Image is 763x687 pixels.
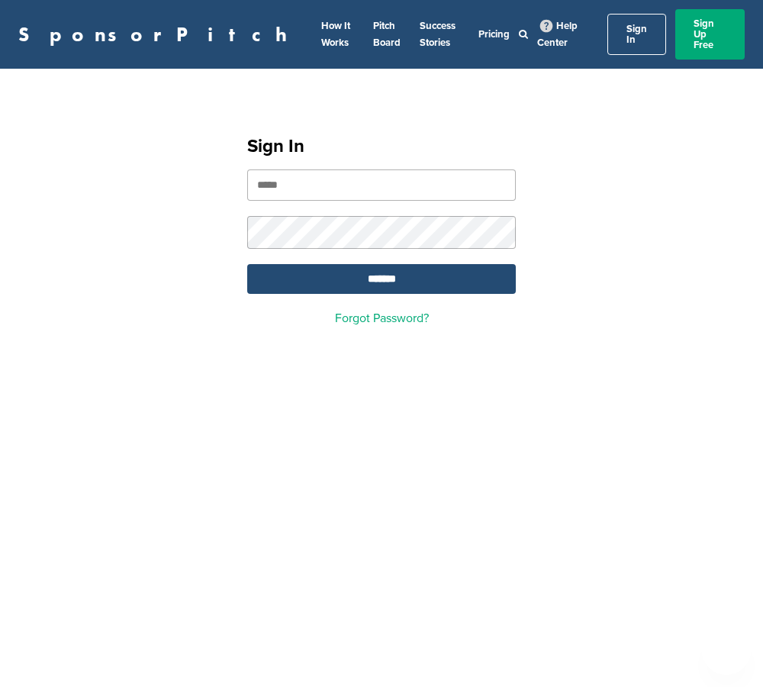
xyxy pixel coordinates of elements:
h1: Sign In [247,133,516,160]
a: How It Works [321,20,350,49]
a: SponsorPitch [18,24,297,44]
a: Success Stories [420,20,456,49]
iframe: Button to launch messaging window [702,626,751,675]
a: Pitch Board [373,20,401,49]
a: Pricing [478,28,510,40]
a: Sign Up Free [675,9,745,60]
a: Forgot Password? [335,311,429,326]
a: Help Center [537,17,578,52]
a: Sign In [607,14,666,55]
